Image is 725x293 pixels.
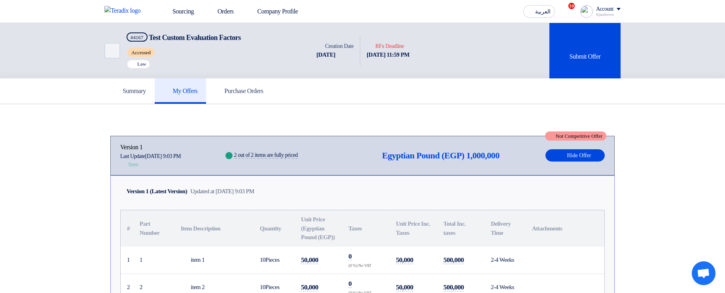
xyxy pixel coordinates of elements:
th: Total Inc. taxes [437,210,485,247]
div: (0 %) No VAT [348,262,383,269]
div: Submit Offer [549,23,621,78]
span: 500,000 [443,283,464,291]
td: Pieces [254,247,295,274]
span: 10 [568,3,575,9]
div: Kjasdwww [596,12,621,17]
th: Attachments [526,210,604,247]
span: 10 [260,257,265,263]
button: العربية [523,5,555,18]
div: item 2 [181,283,247,292]
a: My Offers [155,78,206,104]
a: Company Profile [240,3,305,20]
button: Hide Offer [545,149,605,162]
th: Quantity [254,210,295,247]
a: Open chat [692,261,716,285]
img: Teradix logo [104,6,146,15]
td: 1 [133,247,174,274]
th: Part Number [133,210,174,247]
img: profile_test.png [580,5,593,18]
a: Sourcing [155,3,200,20]
div: Version 1 (Latest Version) [127,187,187,196]
div: Last Update [DATE] 9:03 PM [120,152,181,160]
span: العربية [535,9,551,15]
span: 500,000 [443,256,464,264]
span: 50,000 [396,283,413,291]
div: item 1 [181,255,247,264]
h5: Summary [113,87,146,95]
td: 2-4 Weeks [485,247,526,274]
div: Creation Date [316,42,354,50]
span: 50,000 [396,256,413,264]
a: Purchase Orders [206,78,272,104]
span: 0 [348,280,352,288]
th: # [121,210,133,247]
span: 0 [348,253,352,261]
div: Updated at [DATE] 9:03 PM [190,187,254,196]
th: Unit Price Inc. Taxes [390,210,437,247]
div: [DATE] 11:59 PM [367,50,409,59]
th: Unit Price (Egyptian Pound (EGP)) [295,210,342,247]
div: Version 1 [120,143,181,152]
span: 1,000,000 [466,150,500,160]
div: [DATE] [316,50,354,59]
h5: Test Custom Evaluation Factors [127,32,241,42]
span: Egyptian Pound (EGP) [382,150,464,160]
div: 2 out of 2 items are fully priced [234,152,298,159]
div: Seen [128,160,138,169]
a: Summary [104,78,155,104]
div: Account [596,6,613,13]
td: 1 [121,247,133,274]
a: Orders [200,3,240,20]
span: Test Custom Evaluation Factors [149,34,240,42]
span: 50,000 [301,256,318,264]
span: 50,000 [301,283,318,291]
span: Accessed [127,48,155,57]
div: RFx Deadline [367,42,409,50]
th: Delivery Time [485,210,526,247]
th: Item Description [174,210,254,247]
h5: Purchase Orders [215,87,263,95]
div: #4167 [131,35,144,40]
th: Taxes [342,210,390,247]
span: 10 [260,284,265,290]
h5: My Offers [163,87,198,95]
span: Low [137,61,146,67]
span: Not Competitive Offer [556,133,602,139]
